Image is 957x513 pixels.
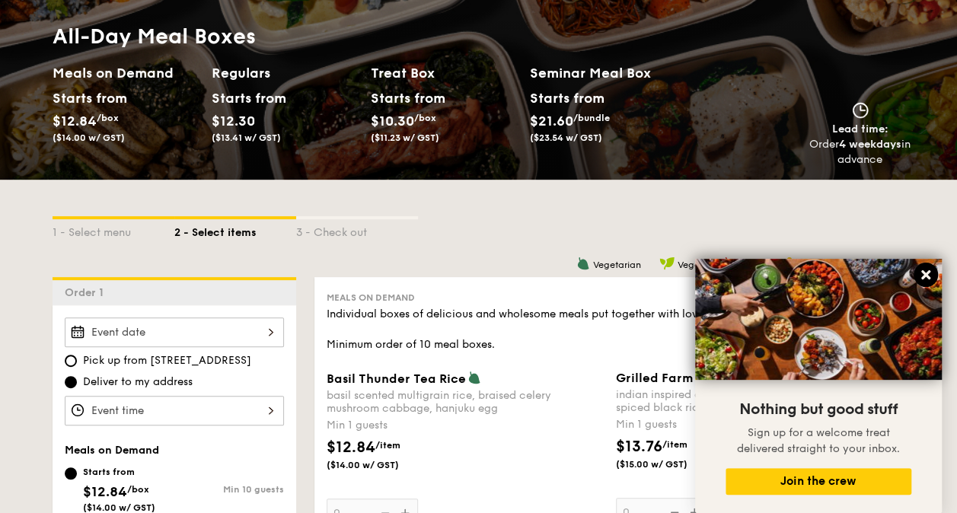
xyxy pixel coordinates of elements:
[327,418,604,433] div: Min 1 guests
[467,371,481,384] img: icon-vegetarian.fe4039eb.svg
[174,219,296,241] div: 2 - Select items
[327,371,466,386] span: Basil Thunder Tea Rice
[65,317,284,347] input: Event date
[832,123,888,135] span: Lead time:
[83,353,251,368] span: Pick up from [STREET_ADDRESS]
[53,62,199,84] h2: Meals on Demand
[327,389,604,415] div: basil scented multigrain rice, braised celery mushroom cabbage, hanjuku egg
[174,484,284,495] div: Min 10 guests
[53,23,689,50] h1: All-Day Meal Boxes
[327,459,430,471] span: ($14.00 w/ GST)
[97,113,119,123] span: /box
[212,113,255,129] span: $12.30
[573,113,610,123] span: /bundle
[83,483,127,500] span: $12.84
[849,102,872,119] img: icon-clock.2db775ea.svg
[327,438,375,457] span: $12.84
[53,113,97,129] span: $12.84
[327,292,415,303] span: Meals on Demand
[371,87,439,110] div: Starts from
[914,263,938,287] button: Close
[616,438,662,456] span: $13.76
[726,468,911,495] button: Join the crew
[53,219,174,241] div: 1 - Select menu
[662,439,687,450] span: /item
[65,467,77,480] input: Starts from$12.84/box($14.00 w/ GST)Min 10 guests
[212,87,279,110] div: Starts from
[127,484,149,495] span: /box
[616,417,893,432] div: Min 1 guests
[530,62,689,84] h2: Seminar Meal Box
[739,400,898,419] span: Nothing but good stuff
[371,113,414,129] span: $10.30
[53,132,125,143] span: ($14.00 w/ GST)
[53,87,120,110] div: Starts from
[839,138,901,151] strong: 4 weekdays
[530,113,573,129] span: $21.60
[593,260,641,270] span: Vegetarian
[678,260,706,270] span: Vegan
[371,132,439,143] span: ($11.23 w/ GST)
[65,376,77,388] input: Deliver to my address
[809,137,911,167] div: Order in advance
[530,87,604,110] div: Starts from
[414,113,436,123] span: /box
[616,458,719,470] span: ($15.00 w/ GST)
[695,259,942,380] img: DSC07876-Edit02-Large.jpeg
[576,256,590,270] img: icon-vegetarian.fe4039eb.svg
[65,355,77,367] input: Pick up from [STREET_ADDRESS]
[83,502,155,513] span: ($14.00 w/ GST)
[737,426,900,455] span: Sign up for a welcome treat delivered straight to your inbox.
[616,371,783,385] span: Grilled Farm Fresh Chicken
[327,307,893,352] div: Individual boxes of delicious and wholesome meals put together with love and care. Minimum order ...
[371,62,518,84] h2: Treat Box
[530,132,602,143] span: ($23.54 w/ GST)
[296,219,418,241] div: 3 - Check out
[659,256,675,270] img: icon-vegan.f8ff3823.svg
[65,396,284,425] input: Event time
[375,440,400,451] span: /item
[65,286,110,299] span: Order 1
[783,256,796,270] img: icon-chef-hat.a58ddaea.svg
[83,374,193,390] span: Deliver to my address
[724,256,738,270] img: icon-spicy.37a8142b.svg
[212,132,281,143] span: ($13.41 w/ GST)
[212,62,359,84] h2: Regulars
[65,444,159,457] span: Meals on Demand
[83,466,155,478] div: Starts from
[616,388,893,414] div: indian inspired cajun chicken, housmade pesto, spiced black rice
